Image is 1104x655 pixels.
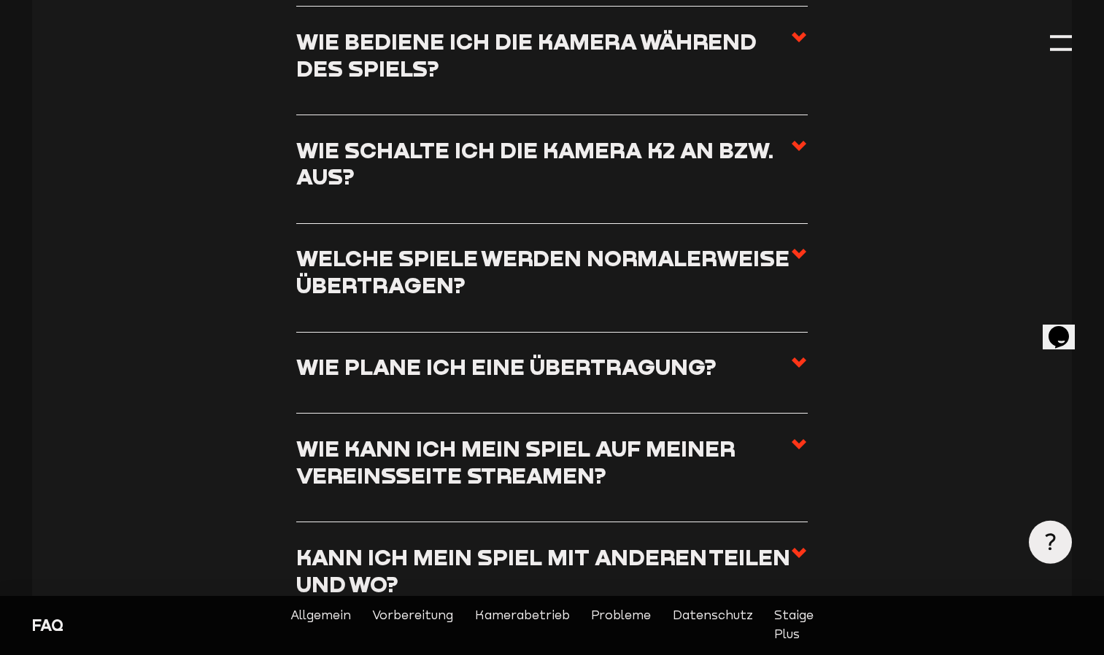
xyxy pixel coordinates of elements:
div: FAQ [32,615,279,637]
h3: Wie bediene ich die Kamera während des Spiels? [296,28,790,82]
iframe: chat widget [1043,306,1089,349]
h3: Welche Spiele werden normalerweise übertragen? [296,245,790,299]
h3: Kann ich mein Spiel mit anderen teilen und wo? [296,544,790,598]
a: Probleme [591,606,651,644]
a: Kamerabetrieb [475,606,570,644]
h3: Wie kann ich mein Spiel auf meiner Vereinsseite streamen? [296,435,790,489]
a: Vorbereitung [372,606,453,644]
a: Datenschutz [673,606,753,644]
h3: Wie plane ich eine Übertragung? [296,354,717,381]
a: Allgemein [290,606,351,644]
a: Staige Plus [774,606,814,644]
h3: Wie schalte ich die Kamera K2 an bzw. aus? [296,137,790,191]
